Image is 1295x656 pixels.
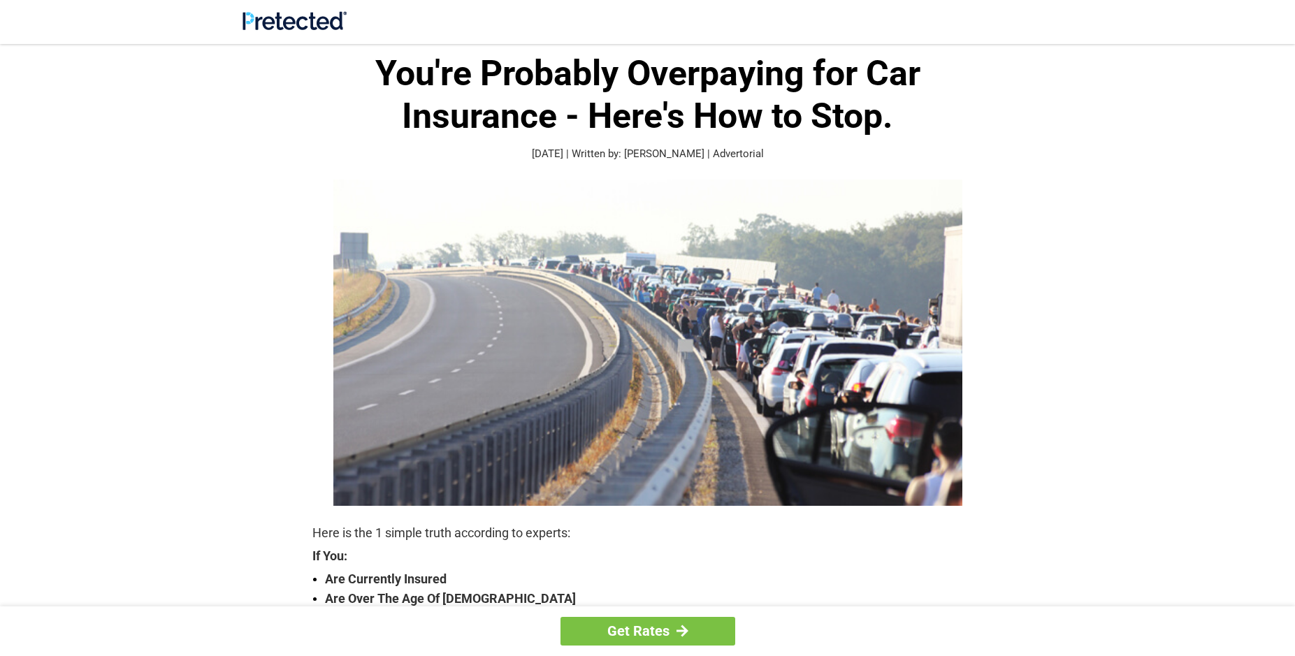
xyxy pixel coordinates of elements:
a: Site Logo [243,20,347,33]
p: [DATE] | Written by: [PERSON_NAME] | Advertorial [312,146,983,162]
h1: You're Probably Overpaying for Car Insurance - Here's How to Stop. [312,52,983,138]
strong: If You: [312,550,983,562]
a: Get Rates [560,617,735,646]
strong: Are Over The Age Of [DEMOGRAPHIC_DATA] [325,589,983,608]
img: Site Logo [243,11,347,30]
strong: Are Currently Insured [325,569,983,589]
p: Here is the 1 simple truth according to experts: [312,523,983,543]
